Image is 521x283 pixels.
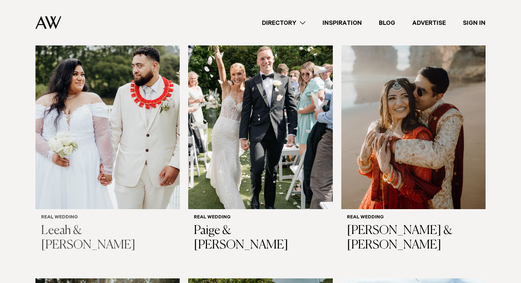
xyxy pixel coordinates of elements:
h6: Real Wedding [41,215,174,221]
a: Sign In [454,18,494,28]
a: Real Wedding | Meenu & Pranshu Real Wedding [PERSON_NAME] & [PERSON_NAME] [341,15,486,258]
img: Auckland Weddings Logo [35,16,61,29]
img: Real Wedding | Leeah & Toni [35,15,180,209]
h6: Real Wedding [347,215,480,221]
a: Real Wedding | Paige & Ruan Real Wedding Paige & [PERSON_NAME] [188,15,332,258]
a: Blog [370,18,404,28]
h6: Real Wedding [194,215,327,221]
a: Directory [253,18,314,28]
a: Advertise [404,18,454,28]
a: Real Wedding | Leeah & Toni Real Wedding Leeah & [PERSON_NAME] [35,15,180,258]
h3: Paige & [PERSON_NAME] [194,224,327,253]
img: Real Wedding | Paige & Ruan [188,15,332,209]
img: Real Wedding | Meenu & Pranshu [341,15,486,209]
h3: Leeah & [PERSON_NAME] [41,224,174,253]
a: Inspiration [314,18,370,28]
h3: [PERSON_NAME] & [PERSON_NAME] [347,224,480,253]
